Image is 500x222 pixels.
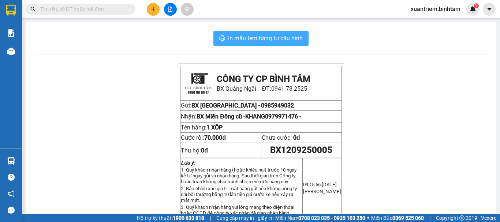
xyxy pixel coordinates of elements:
button: aim [181,3,194,16]
span: 0362807939 [3,49,36,56]
span: Cước rồi: [181,134,226,141]
span: BX [GEOGRAPHIC_DATA] - [14,42,82,49]
span: Gửi: [3,42,14,49]
span: Hỗ trợ kỹ thuật: [137,214,204,222]
span: printer [219,35,225,42]
span: xuantriem.binhtam [405,4,466,14]
img: icon-new-feature [470,6,476,12]
span: Chưa cước: [262,134,300,141]
span: BX Miền Đông cũ - [197,113,301,120]
span: 70.000đ [204,134,226,141]
img: warehouse-icon [7,157,15,165]
strong: 0708 023 035 - 0935 103 250 [298,215,365,221]
sup: 1 [474,3,479,8]
strong: Lưu ý: [181,160,195,166]
span: Miền Bắc [371,214,424,222]
span: notification [8,190,15,197]
span: BX Quảng Ngãi ĐT: [217,85,307,92]
span: Tên hàng: [181,124,223,131]
strong: 0369 525 060 [392,215,424,221]
strong: 0đ [201,147,208,154]
img: logo [3,5,25,38]
span: 0985949032 [261,102,294,109]
span: [PERSON_NAME] [303,189,341,194]
span: BX Quảng Ngãi ĐT: [26,26,102,39]
span: 0979971476 - [265,113,301,120]
span: question-circle [8,174,15,181]
span: Cung cấp máy in - giấy in: [216,214,273,222]
span: | [210,214,211,222]
span: BX1209250005 [270,145,332,155]
span: Nhận: [181,113,301,120]
button: printerIn mẫu tem hàng tự cấu hình [213,31,309,46]
span: Gửi: [181,102,191,109]
span: plus [151,7,156,12]
button: caret-down [483,3,496,16]
span: copyright [459,215,464,221]
span: aim [184,7,190,12]
span: 09:15:56 [DATE] [303,182,337,187]
span: Thu hộ: [181,147,208,154]
strong: CÔNG TY CP BÌNH TÂM [26,4,99,25]
img: solution-icon [7,29,15,37]
input: Tìm tên, số ĐT hoặc mã đơn [40,5,127,13]
span: KHANG [245,113,301,120]
button: file-add [164,3,177,16]
strong: CÔNG TY CP BÌNH TÂM [217,74,310,84]
span: Miền Nam [275,214,365,222]
img: logo-vxr [6,5,16,16]
span: search [30,7,36,12]
span: 3. Quý khách nhận hàng vui lòng mang theo điện thoại hoặc CCCD đề công ty xác nhận để giao nhận h... [181,204,294,216]
span: In mẫu tem hàng tự cấu hình [228,34,303,43]
img: warehouse-icon [7,48,15,55]
span: 0941 78 2525 [271,85,307,92]
span: 1. Quý khách nhận hàng (hoặc khiếu nại) trước 10 ngày kể từ ngày gửi và nhận hàng. Sau thời gian ... [181,167,296,184]
span: 2. Bảo chính xác giá trị mặt hàng gửi nếu không công ty chỉ bồi thường bằng 10 lần tiền giá cước ... [181,186,297,203]
span: 1 [475,3,477,8]
span: 0941 78 2525 [26,26,102,39]
button: plus [147,3,160,16]
span: caret-down [486,6,493,12]
span: | [429,214,430,222]
img: logo [182,67,214,99]
span: ⚪️ [367,217,369,219]
strong: 1900 633 818 [173,215,204,221]
span: 0đ [293,134,300,141]
span: file-add [168,7,173,12]
span: message [8,207,15,214]
span: BX [GEOGRAPHIC_DATA] - [191,102,260,109]
span: 1 XỐP [206,124,223,131]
